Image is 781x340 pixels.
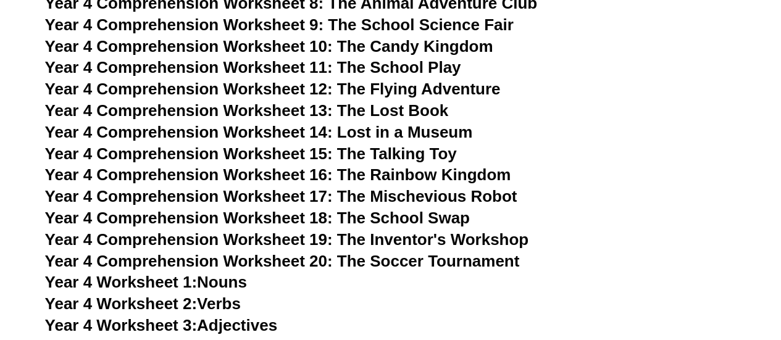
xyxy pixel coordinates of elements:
[45,144,457,163] a: Year 4 Comprehension Worksheet 15: The Talking Toy
[45,80,501,98] a: Year 4 Comprehension Worksheet 12: The Flying Adventure
[45,273,247,291] a: Year 4 Worksheet 1:Nouns
[45,58,461,77] a: Year 4 Comprehension Worksheet 11: The School Play
[45,316,198,334] span: Year 4 Worksheet 3:
[45,101,449,120] a: Year 4 Comprehension Worksheet 13: The Lost Book
[45,316,278,334] a: Year 4 Worksheet 3:Adjectives
[45,294,241,313] a: Year 4 Worksheet 2:Verbs
[45,209,470,227] a: Year 4 Comprehension Worksheet 18: The School Swap
[575,201,781,340] iframe: Chat Widget
[45,123,473,141] a: Year 4 Comprehension Worksheet 14: Lost in a Museum
[45,165,511,184] a: Year 4 Comprehension Worksheet 16: The Rainbow Kingdom
[45,273,198,291] span: Year 4 Worksheet 1:
[45,187,517,205] a: Year 4 Comprehension Worksheet 17: The Mischevious Robot
[45,230,529,249] a: Year 4 Comprehension Worksheet 19: The Inventor's Workshop
[45,37,493,56] a: Year 4 Comprehension Worksheet 10: The Candy Kingdom
[45,15,514,34] a: Year 4 Comprehension Worksheet 9: The School Science Fair
[45,252,520,270] a: Year 4 Comprehension Worksheet 20: The Soccer Tournament
[45,294,198,313] span: Year 4 Worksheet 2:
